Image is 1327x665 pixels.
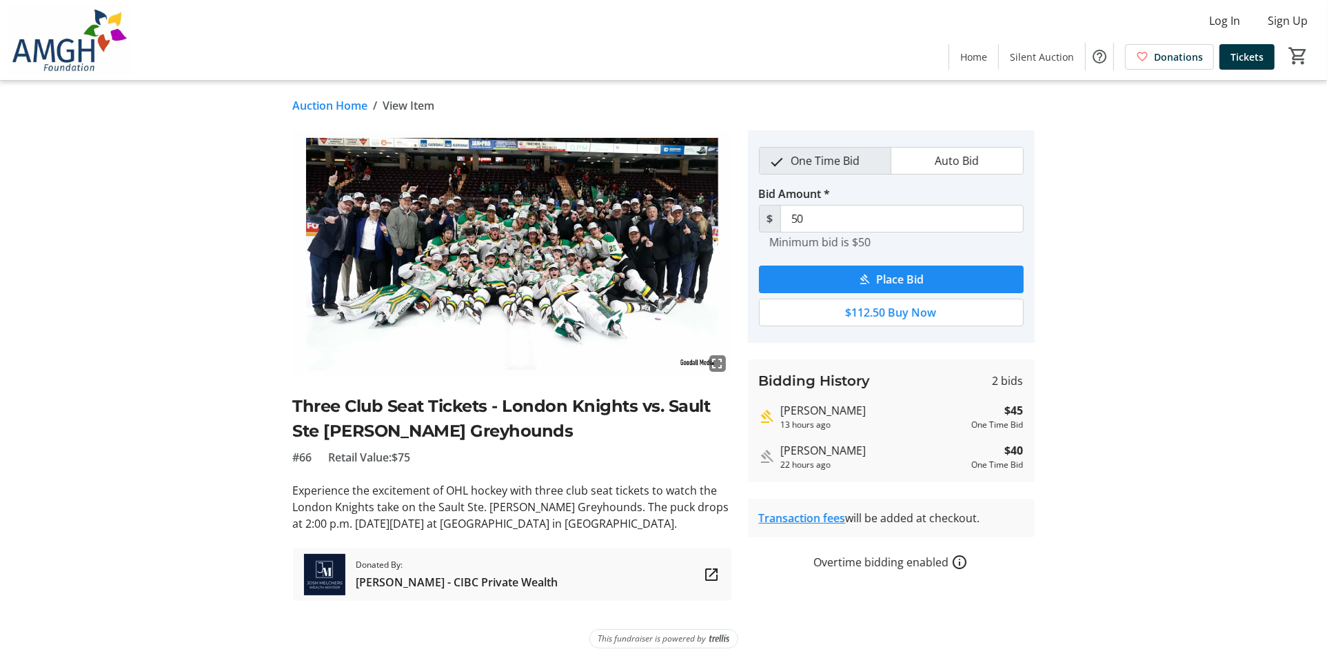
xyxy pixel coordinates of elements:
[993,373,1024,389] span: 2 bids
[781,402,966,419] div: [PERSON_NAME]
[952,554,969,570] a: How overtime bidding works for silent auctions
[770,235,871,249] tr-hint: Minimum bid is $50
[781,419,966,431] div: 13 hours ago
[1209,12,1240,29] span: Log In
[759,510,846,526] a: Transaction fees
[759,186,831,202] label: Bid Amount *
[1086,43,1113,70] button: Help
[781,459,966,471] div: 22 hours ago
[759,408,776,425] mat-icon: Highest bid
[846,304,937,321] span: $112.50 Buy Now
[293,130,731,377] img: Image
[8,6,131,75] img: Alexandra Marine & General Hospital Foundation's Logo
[972,459,1024,471] div: One Time Bid
[960,50,987,64] span: Home
[1154,50,1203,64] span: Donations
[1005,402,1024,419] strong: $45
[1230,50,1264,64] span: Tickets
[1286,43,1310,68] button: Cart
[1257,10,1319,32] button: Sign Up
[709,355,726,372] mat-icon: fullscreen
[759,205,781,232] span: $
[293,394,731,444] h2: Three Club Seat Tickets - London Knights vs. Sault Ste [PERSON_NAME] Greyhounds
[759,266,1024,293] button: Place Bid
[1268,12,1308,29] span: Sign Up
[329,449,411,466] span: Retail Value: $75
[759,448,776,465] mat-icon: Outbid
[999,44,1085,70] a: Silent Auction
[781,442,966,459] div: [PERSON_NAME]
[383,97,435,114] span: View Item
[1005,442,1024,459] strong: $40
[709,634,729,644] img: Trellis Logo
[748,554,1035,570] div: Overtime bidding enabled
[926,148,987,174] span: Auto Bid
[972,419,1024,431] div: One Time Bid
[374,97,378,114] span: /
[759,299,1024,326] button: $112.50 Buy Now
[598,633,707,645] span: This fundraiser is powered by
[293,97,368,114] a: Auction Home
[293,548,731,601] a: Josh Melchers - CIBC Private WealthDonated By:[PERSON_NAME] - CIBC Private Wealth
[1219,44,1275,70] a: Tickets
[876,271,924,288] span: Place Bid
[1125,44,1214,70] a: Donations
[356,574,558,590] span: [PERSON_NAME] - CIBC Private Wealth
[304,554,345,595] img: Josh Melchers - CIBC Private Wealth
[293,449,312,466] span: #66
[782,148,868,174] span: One Time Bid
[949,44,998,70] a: Home
[759,370,871,391] h3: Bidding History
[1198,10,1251,32] button: Log In
[356,559,558,571] span: Donated By:
[293,482,731,532] p: Experience the excitement of OHL hockey with three club seat tickets to watch the London Knights ...
[1010,50,1074,64] span: Silent Auction
[759,510,1024,526] div: will be added at checkout.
